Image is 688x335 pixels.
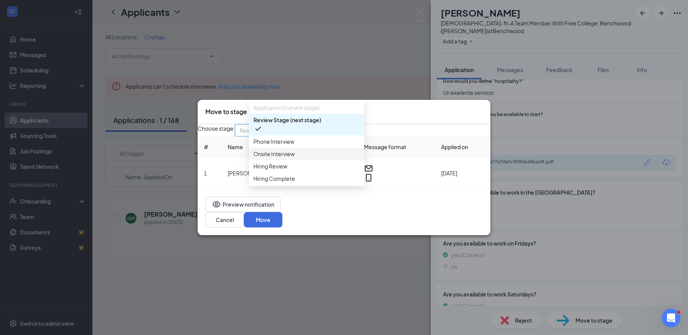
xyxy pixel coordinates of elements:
[253,103,320,112] span: Application (current stage)
[244,212,282,227] button: Move
[364,164,373,173] svg: Email
[240,125,307,136] span: Review Stage (next stage)
[205,212,244,227] button: Cancel
[253,124,263,133] svg: Checkmark
[205,108,247,116] h3: Move to stage
[358,136,435,158] th: Message format
[364,173,373,182] svg: MobileSms
[212,200,221,209] svg: Eye
[253,174,295,183] span: Hiring Complete
[222,158,301,189] td: [PERSON_NAME]
[253,150,295,158] span: Onsite Interview
[253,162,287,170] span: Hiring Review
[198,136,222,158] th: #
[435,136,490,158] th: Applied on
[253,116,321,124] span: Review Stage (next stage)
[662,309,680,327] iframe: Intercom live chat
[222,136,301,158] th: Name
[204,170,207,177] span: 1
[253,137,294,146] span: Phone Interview
[198,124,235,136] span: Choose stage:
[435,158,490,189] td: [DATE]
[205,197,281,212] button: EyePreview notification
